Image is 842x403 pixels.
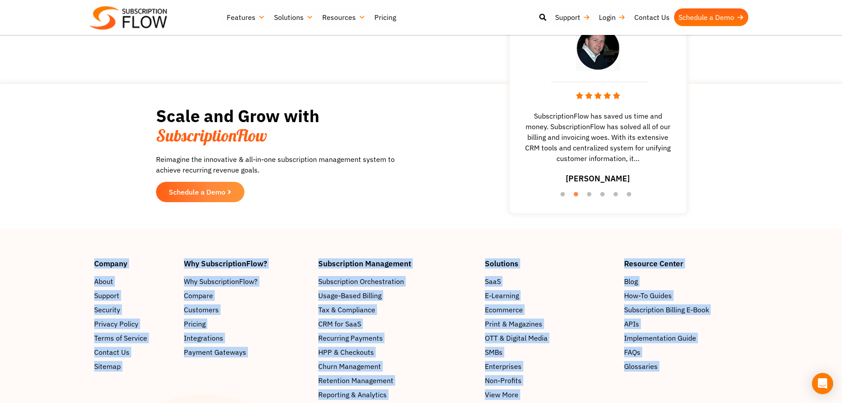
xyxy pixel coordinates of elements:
[318,276,476,287] a: Subscription Orchestration
[94,347,175,357] a: Contact Us
[318,304,476,315] a: Tax & Compliance
[184,347,246,357] span: Payment Gateways
[560,192,569,201] button: 1 of 6
[94,361,175,372] a: Sitemap
[370,8,400,26] a: Pricing
[318,375,476,386] a: Retention Management
[594,8,630,26] a: Login
[94,333,175,343] a: Terms of Service
[184,304,219,315] span: Customers
[318,304,375,315] span: Tax & Compliance
[624,361,658,372] span: Glossaries
[184,290,309,301] a: Compare
[222,8,270,26] a: Features
[485,375,615,386] a: Non-Profits
[318,389,476,400] a: Reporting & Analytics
[184,319,309,329] a: Pricing
[94,333,147,343] span: Terms of Service
[94,319,138,329] span: Privacy Policy
[318,347,374,357] span: HPP & Checkouts
[485,389,615,400] a: View More
[485,347,503,357] span: SMBs
[184,290,213,301] span: Compare
[156,154,399,175] p: Reimagine the innovative & all-in-one subscription management system to achieve recurring revenue...
[156,106,399,145] h2: Scale and Grow with
[624,290,748,301] a: How-To Guides
[318,319,361,329] span: CRM for SaaS
[485,276,615,287] a: SaaS
[318,347,476,357] a: HPP & Checkouts
[624,290,672,301] span: How-To Guides
[627,192,636,201] button: 6 of 6
[613,192,622,201] button: 5 of 6
[624,260,748,267] h4: Resource Center
[184,260,309,267] h4: Why SubscriptionFlow?
[94,276,113,287] span: About
[485,333,615,343] a: OTT & Digital Media
[90,6,167,30] img: Subscriptionflow
[624,333,696,343] span: Implementation Guide
[812,373,833,394] div: Open Intercom Messenger
[485,304,523,315] span: Ecommerce
[624,333,748,343] a: Implementation Guide
[630,8,674,26] a: Contact Us
[318,290,476,301] a: Usage-Based Billing
[485,347,615,357] a: SMBs
[485,361,615,372] a: Enterprises
[169,188,225,196] span: Schedule a Demo
[94,290,119,301] span: Support
[485,361,522,372] span: Enterprises
[94,361,121,372] span: Sitemap
[485,276,501,287] span: SaaS
[318,361,476,372] a: Churn Management
[624,304,709,315] span: Subscription Billing E-Book
[318,333,383,343] span: Recurring Payments
[270,8,318,26] a: Solutions
[318,389,387,400] span: Reporting & Analytics
[94,319,175,329] a: Privacy Policy
[485,375,522,386] span: Non-Profits
[485,319,615,329] a: Print & Magazines
[156,125,267,146] span: SubscriptionFlow
[576,92,620,99] img: stars
[184,276,258,287] span: Why SubscriptionFlow?
[94,260,175,267] h4: Company
[485,260,615,267] h4: Solutions
[624,276,638,287] span: Blog
[624,347,748,357] a: FAQs
[318,375,393,386] span: Retention Management
[318,8,370,26] a: Resources
[576,27,620,71] img: testimonial
[318,361,381,372] span: Churn Management
[156,182,244,202] a: Schedule a Demo
[624,319,748,329] a: APIs
[94,290,175,301] a: Support
[485,389,518,400] span: View More
[551,8,594,26] a: Support
[514,111,682,164] span: SubscriptionFlow has saved us time and money. SubscriptionFlow has solved all of our billing and ...
[624,276,748,287] a: Blog
[485,304,615,315] a: Ecommerce
[318,290,381,301] span: Usage-Based Billing
[566,173,630,184] h3: [PERSON_NAME]
[94,304,120,315] span: Security
[485,333,548,343] span: OTT & Digital Media
[94,304,175,315] a: Security
[184,347,309,357] a: Payment Gateways
[184,304,309,315] a: Customers
[624,361,748,372] a: Glossaries
[600,192,609,201] button: 4 of 6
[184,319,206,329] span: Pricing
[94,276,175,287] a: About
[574,192,583,201] button: 2 of 6
[318,319,476,329] a: CRM for SaaS
[94,347,130,357] span: Contact Us
[485,290,519,301] span: E-Learning
[485,319,542,329] span: Print & Magazines
[184,333,309,343] a: Integrations
[624,319,639,329] span: APIs
[587,192,596,201] button: 3 of 6
[318,276,404,287] span: Subscription Orchestration
[184,333,223,343] span: Integrations
[318,333,476,343] a: Recurring Payments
